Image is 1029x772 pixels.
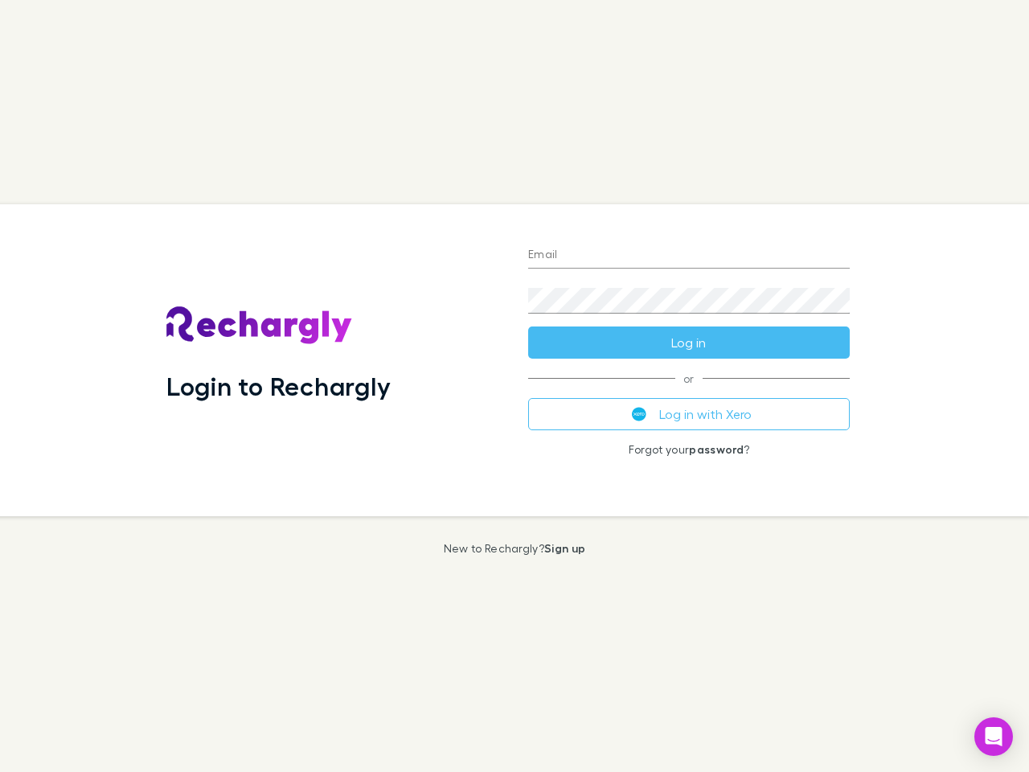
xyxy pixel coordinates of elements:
h1: Login to Rechargly [166,371,391,401]
button: Log in [528,326,850,359]
img: Xero's logo [632,407,646,421]
div: Open Intercom Messenger [974,717,1013,756]
img: Rechargly's Logo [166,306,353,345]
p: New to Rechargly? [444,542,586,555]
button: Log in with Xero [528,398,850,430]
p: Forgot your ? [528,443,850,456]
a: Sign up [544,541,585,555]
span: or [528,378,850,379]
a: password [689,442,744,456]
